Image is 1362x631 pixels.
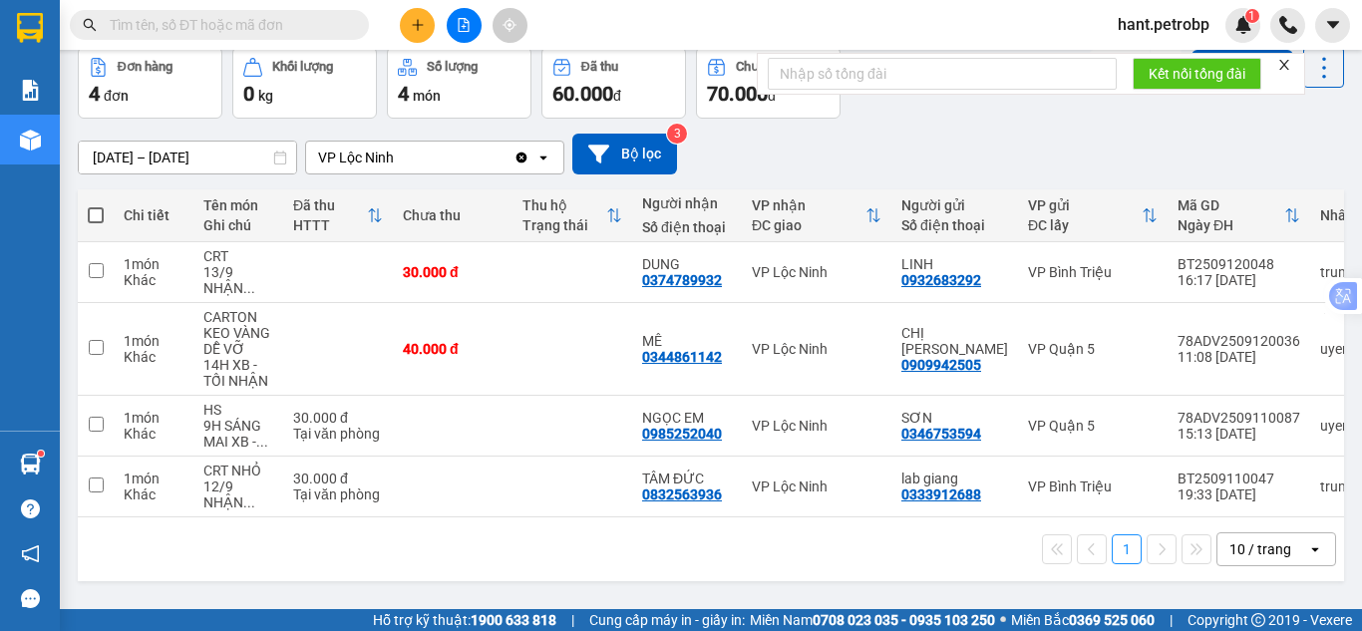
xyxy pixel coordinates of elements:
span: 4 [89,82,100,106]
div: Ghi chú [203,217,273,233]
img: phone-icon [1279,16,1297,34]
div: 78ADV2509120036 [1178,333,1300,349]
div: 16:17 [DATE] [1178,272,1300,288]
input: Nhập số tổng đài [768,58,1117,90]
div: 30.000 đ [403,264,503,280]
span: đ [613,88,621,104]
span: 1 [1248,9,1255,23]
div: Người nhận [642,195,732,211]
span: question-circle [21,499,40,518]
div: Ngày ĐH [1178,217,1284,233]
span: Gửi: [17,19,48,40]
strong: 1900 633 818 [471,612,556,628]
div: 40.000 đ [403,341,503,357]
div: CHỊ LINH [901,325,1008,357]
div: SƠN [901,410,1008,426]
button: Chưa thu70.000đ [696,47,841,119]
div: 0985252040 [642,426,722,442]
th: Toggle SortBy [1168,189,1310,242]
span: copyright [1251,613,1265,627]
input: Selected VP Lộc Ninh. [396,148,398,167]
span: 60.000 [552,82,613,106]
span: đơn [104,88,129,104]
span: close [1277,58,1291,72]
div: Người gửi [901,197,1008,213]
div: ĐC giao [752,217,865,233]
img: warehouse-icon [20,454,41,474]
div: HS [203,402,273,418]
th: Toggle SortBy [283,189,393,242]
span: | [1170,609,1173,631]
span: ... [243,494,255,510]
div: PHƯỢNG [17,65,142,89]
div: TRANG [156,65,291,89]
div: 1 món [124,471,183,486]
div: BT2509110047 [1178,471,1300,486]
div: Chưa thu [403,207,503,223]
div: 12/9 NHẬN HÀNG [203,478,273,510]
div: 30.000 đ [293,471,383,486]
div: VP Lộc Ninh [318,148,394,167]
span: hant.petrobp [1102,12,1225,37]
button: file-add [447,8,482,43]
span: search [83,18,97,32]
img: icon-new-feature [1234,16,1252,34]
div: CRT NHỎ [203,463,273,478]
div: BT2509120048 [1178,256,1300,272]
img: logo-vxr [17,13,43,43]
div: Số lượng [427,60,478,74]
div: 0344861142 [642,349,722,365]
input: Tìm tên, số ĐT hoặc mã đơn [110,14,345,36]
div: Đã thu [581,60,618,74]
div: VP Bình Long [156,17,291,65]
span: món [413,88,441,104]
div: Tại văn phòng [293,426,383,442]
div: 0932683292 [901,272,981,288]
div: 78ADV2509110087 [1178,410,1300,426]
span: caret-down [1324,16,1342,34]
div: VP Lộc Ninh [752,341,881,357]
strong: 0708 023 035 - 0935 103 250 [813,612,995,628]
strong: 0369 525 060 [1069,612,1155,628]
div: 30.000 đ [293,410,383,426]
div: 13/9 NHẬN HÀNG [203,264,273,296]
div: 9H SÁNG MAI XB - CHIỀU NHẬN [203,418,273,450]
div: Trạng thái [522,217,606,233]
span: Cung cấp máy in - giấy in: [589,609,745,631]
button: caret-down [1315,8,1350,43]
span: message [21,589,40,608]
div: 0832563936 [642,486,722,502]
div: 19:33 [DATE] [1178,486,1300,502]
button: 1 [1112,534,1142,564]
div: 1 món [124,333,183,349]
div: Khác [124,486,183,502]
sup: 1 [1245,9,1259,23]
div: 14H XB - TỐI NHẬN [203,357,273,389]
div: 0346753594 [901,426,981,442]
span: ... [243,280,255,296]
button: aim [493,8,527,43]
span: ⚪️ [1000,616,1006,624]
div: Số điện thoại [901,217,1008,233]
div: Tên món [203,197,273,213]
div: MÊ [642,333,732,349]
div: VP Bình Triệu [1028,478,1158,494]
div: Đã thu [293,197,367,213]
div: VP Quận 5 [1028,341,1158,357]
div: HTTT [293,217,367,233]
span: Nhận: [156,19,203,40]
div: VP gửi [1028,197,1142,213]
button: Kết nối tổng đài [1133,58,1261,90]
span: plus [411,18,425,32]
div: Khác [124,349,183,365]
div: Mã GD [1178,197,1284,213]
div: Khối lượng [272,60,333,74]
div: VP Bình Triệu [1028,264,1158,280]
button: Bộ lọc [572,134,677,174]
span: 0 [243,82,254,106]
div: Khác [124,272,183,288]
div: 0374789932 [642,272,722,288]
input: Select a date range. [79,142,296,173]
div: VP Lộc Ninh [17,17,142,65]
span: | [571,609,574,631]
